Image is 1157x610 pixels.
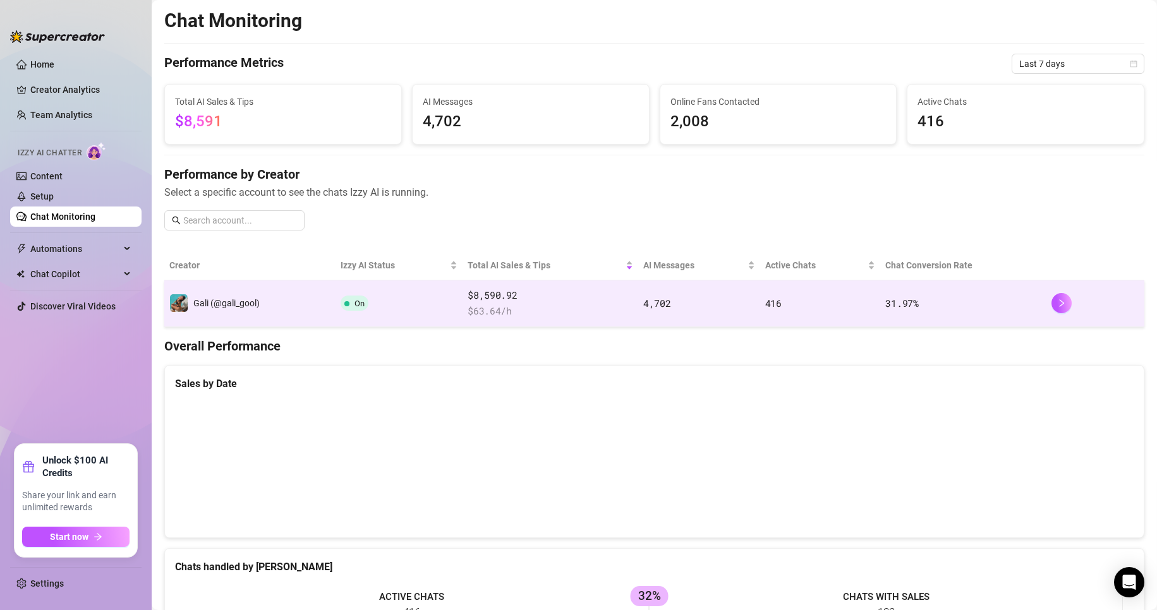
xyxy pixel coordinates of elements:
[30,264,120,284] span: Chat Copilot
[336,251,463,280] th: Izzy AI Status
[175,95,391,109] span: Total AI Sales & Tips
[175,112,222,130] span: $8,591
[30,239,120,259] span: Automations
[170,294,188,312] img: Gali (@gali_gool)
[885,297,918,309] span: 31.97 %
[918,110,1134,134] span: 416
[87,142,106,160] img: AI Chatter
[16,270,25,278] img: Chat Copilot
[765,258,866,272] span: Active Chats
[468,288,633,303] span: $8,590.92
[164,165,1144,183] h4: Performance by Creator
[175,376,1134,392] div: Sales by Date
[172,216,181,225] span: search
[30,301,116,311] a: Discover Viral Videos
[22,489,130,514] span: Share your link and earn unlimited rewards
[164,9,302,33] h2: Chat Monitoring
[1057,299,1066,308] span: right
[765,297,782,309] span: 416
[30,212,95,222] a: Chat Monitoring
[18,147,82,159] span: Izzy AI Chatter
[164,251,336,280] th: Creator
[423,110,639,134] span: 4,702
[30,80,131,100] a: Creator Analytics
[468,304,633,319] span: $ 63.64 /h
[760,251,881,280] th: Active Chats
[164,184,1144,200] span: Select a specific account to see the chats Izzy AI is running.
[164,54,284,74] h4: Performance Metrics
[354,299,365,308] span: On
[10,30,105,43] img: logo-BBDzfeDw.svg
[22,527,130,547] button: Start nowarrow-right
[1114,567,1144,597] div: Open Intercom Messenger
[670,110,887,134] span: 2,008
[643,297,671,309] span: 4,702
[918,95,1134,109] span: Active Chats
[50,532,88,542] span: Start now
[30,59,54,69] a: Home
[1130,60,1137,68] span: calendar
[638,251,760,280] th: AI Messages
[175,559,1134,575] div: Chats handled by [PERSON_NAME]
[1051,293,1072,313] button: right
[30,578,64,589] a: Settings
[42,454,130,479] strong: Unlock $100 AI Credits
[183,213,297,227] input: Search account...
[30,191,54,201] a: Setup
[30,110,92,120] a: Team Analytics
[94,532,102,541] span: arrow-right
[670,95,887,109] span: Online Fans Contacted
[643,258,745,272] span: AI Messages
[341,258,447,272] span: Izzy AI Status
[463,251,638,280] th: Total AI Sales & Tips
[16,244,27,254] span: thunderbolt
[164,337,1144,355] h4: Overall Performance
[468,258,623,272] span: Total AI Sales & Tips
[193,298,260,308] span: Gali (@gali_gool)
[880,251,1046,280] th: Chat Conversion Rate
[22,460,35,473] span: gift
[423,95,639,109] span: AI Messages
[30,171,63,181] a: Content
[1019,54,1137,73] span: Last 7 days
